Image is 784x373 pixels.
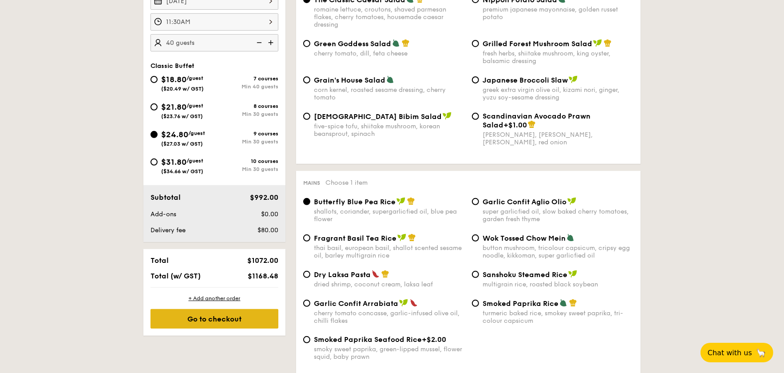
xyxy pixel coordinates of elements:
button: Chat with us🦙 [701,343,773,362]
span: ($23.76 w/ GST) [161,113,203,119]
img: icon-chef-hat.a58ddaea.svg [528,120,536,128]
div: cherry tomato concasse, garlic-infused olive oil, chilli flakes [314,310,465,325]
span: $80.00 [257,226,278,234]
div: romaine lettuce, croutons, shaved parmesan flakes, cherry tomatoes, housemade caesar dressing [314,6,465,28]
span: Delivery fee [150,226,186,234]
span: /guest [186,75,203,81]
span: Choose 1 item [325,179,368,186]
span: 🦙 [756,348,766,358]
img: icon-vegan.f8ff3823.svg [569,75,578,83]
div: 8 courses [214,103,278,109]
span: Wok Tossed Chow Mein [483,234,566,242]
span: Smoked Paprika Seafood Rice [314,335,422,344]
img: icon-vegan.f8ff3823.svg [567,197,576,205]
div: corn kernel, roasted sesame dressing, cherry tomato [314,86,465,101]
span: Add-ons [150,210,176,218]
span: /guest [186,158,203,164]
span: Total (w/ GST) [150,272,201,280]
input: Garlic Confit Arrabiatacherry tomato concasse, garlic-infused olive oil, chilli flakes [303,300,310,307]
input: $21.80/guest($23.76 w/ GST)8 coursesMin 30 guests [150,103,158,111]
img: icon-add.58712e84.svg [265,34,278,51]
span: Grain's House Salad [314,76,385,84]
span: Smoked Paprika Rice [483,299,558,308]
span: $992.00 [250,193,278,202]
img: icon-vegetarian.fe4039eb.svg [386,75,394,83]
span: Total [150,256,169,265]
div: Min 30 guests [214,111,278,117]
input: Grain's House Saladcorn kernel, roasted sesame dressing, cherry tomato [303,76,310,83]
input: Smoked Paprika Riceturmeric baked rice, smokey sweet paprika, tri-colour capsicum [472,300,479,307]
span: $31.80 [161,157,186,167]
img: icon-vegan.f8ff3823.svg [593,39,602,47]
div: 10 courses [214,158,278,164]
span: [DEMOGRAPHIC_DATA] Bibim Salad [314,112,442,121]
div: thai basil, european basil, shallot scented sesame oil, barley multigrain rice [314,244,465,259]
div: [PERSON_NAME], [PERSON_NAME], [PERSON_NAME], red onion [483,131,634,146]
span: $1072.00 [247,256,278,265]
img: icon-chef-hat.a58ddaea.svg [408,234,416,242]
img: icon-chef-hat.a58ddaea.svg [569,299,577,307]
input: Green Goddess Saladcherry tomato, dill, feta cheese [303,40,310,47]
img: icon-vegan.f8ff3823.svg [568,270,577,278]
span: $18.80 [161,75,186,84]
div: shallots, coriander, supergarlicfied oil, blue pea flower [314,208,465,223]
div: greek extra virgin olive oil, kizami nori, ginger, yuzu soy-sesame dressing [483,86,634,101]
div: Min 30 guests [214,166,278,172]
input: $24.80/guest($27.03 w/ GST)9 coursesMin 30 guests [150,131,158,138]
span: /guest [186,103,203,109]
span: Garlic Confit Arrabiata [314,299,398,308]
span: Butterfly Blue Pea Rice [314,198,396,206]
div: + Add another order [150,295,278,302]
span: Dry Laksa Pasta [314,270,371,279]
span: Green Goddess Salad [314,40,391,48]
input: Grilled Forest Mushroom Saladfresh herbs, shiitake mushroom, king oyster, balsamic dressing [472,40,479,47]
input: Event time [150,13,278,31]
input: Number of guests [150,34,278,52]
span: Subtotal [150,193,181,202]
span: Chat with us [708,349,752,357]
span: $0.00 [261,210,278,218]
input: Japanese Broccoli Slawgreek extra virgin olive oil, kizami nori, ginger, yuzu soy-sesame dressing [472,76,479,83]
input: $31.80/guest($34.66 w/ GST)10 coursesMin 30 guests [150,159,158,166]
img: icon-vegan.f8ff3823.svg [396,197,405,205]
input: Sanshoku Steamed Ricemultigrain rice, roasted black soybean [472,271,479,278]
span: $24.80 [161,130,188,139]
div: fresh herbs, shiitake mushroom, king oyster, balsamic dressing [483,50,634,65]
span: ($20.49 w/ GST) [161,86,204,92]
span: Scandinavian Avocado Prawn Salad [483,112,590,129]
span: ($34.66 w/ GST) [161,168,203,175]
input: Dry Laksa Pastadried shrimp, coconut cream, laksa leaf [303,271,310,278]
div: 9 courses [214,131,278,137]
img: icon-reduce.1d2dbef1.svg [252,34,265,51]
div: 7 courses [214,75,278,82]
div: button mushroom, tricolour capsicum, cripsy egg noodle, kikkoman, super garlicfied oil [483,244,634,259]
div: five-spice tofu, shiitake mushroom, korean beansprout, spinach [314,123,465,138]
span: Garlic Confit Aglio Olio [483,198,566,206]
span: Fragrant Basil Tea Rice [314,234,396,242]
div: cherry tomato, dill, feta cheese [314,50,465,57]
div: multigrain rice, roasted black soybean [483,281,634,288]
img: icon-vegan.f8ff3823.svg [399,299,408,307]
img: icon-chef-hat.a58ddaea.svg [604,39,612,47]
img: icon-vegetarian.fe4039eb.svg [566,234,574,242]
span: Mains [303,180,320,186]
span: Sanshoku Steamed Rice [483,270,567,279]
input: Butterfly Blue Pea Riceshallots, coriander, supergarlicfied oil, blue pea flower [303,198,310,205]
span: Grilled Forest Mushroom Salad [483,40,592,48]
div: turmeric baked rice, smokey sweet paprika, tri-colour capsicum [483,310,634,325]
img: icon-spicy.37a8142b.svg [410,299,418,307]
img: icon-chef-hat.a58ddaea.svg [381,270,389,278]
span: Japanese Broccoli Slaw [483,76,568,84]
img: icon-vegan.f8ff3823.svg [443,112,451,120]
img: icon-vegetarian.fe4039eb.svg [559,299,567,307]
div: dried shrimp, coconut cream, laksa leaf [314,281,465,288]
div: Go to checkout [150,309,278,329]
div: smoky sweet paprika, green-lipped mussel, flower squid, baby prawn [314,345,465,361]
span: ($27.03 w/ GST) [161,141,203,147]
img: icon-vegan.f8ff3823.svg [397,234,406,242]
div: Min 30 guests [214,139,278,145]
input: [DEMOGRAPHIC_DATA] Bibim Saladfive-spice tofu, shiitake mushroom, korean beansprout, spinach [303,113,310,120]
div: super garlicfied oil, slow baked cherry tomatoes, garden fresh thyme [483,208,634,223]
img: icon-vegetarian.fe4039eb.svg [392,39,400,47]
input: Smoked Paprika Seafood Rice+$2.00smoky sweet paprika, green-lipped mussel, flower squid, baby prawn [303,336,310,343]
